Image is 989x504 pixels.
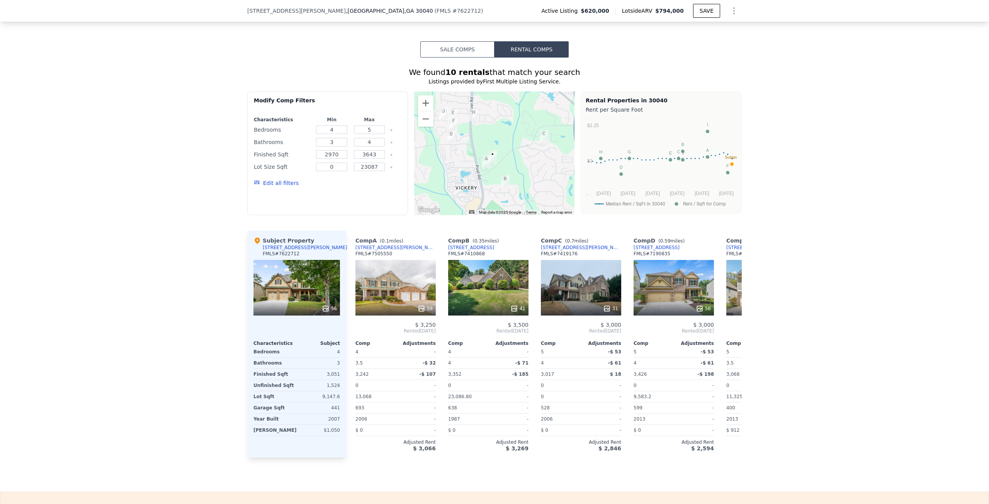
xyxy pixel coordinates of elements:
span: Active Listing [541,7,581,15]
span: # 7622712 [452,8,481,14]
div: 6045 Camden Ct [501,175,510,188]
div: Subject [297,340,340,346]
a: [STREET_ADDRESS] [726,244,772,251]
span: $794,000 [655,8,684,14]
div: - [397,402,436,413]
div: - [583,425,621,436]
span: $ 0 [541,428,548,433]
text: H [599,149,602,154]
div: - [583,402,621,413]
text: $1 [587,158,593,164]
span: 0 [541,383,544,388]
div: 4 [541,358,579,368]
div: FMLS # 7505550 [355,251,392,257]
text: I [707,122,708,127]
a: [STREET_ADDRESS] [634,244,680,251]
span: $ 0 [634,428,641,433]
div: - [490,391,528,402]
div: Bedrooms [254,124,311,135]
div: - [490,425,528,436]
span: Rented [DATE] [726,328,807,334]
div: 3,051 [298,369,340,380]
div: Min [314,117,349,123]
span: 3,017 [541,372,554,377]
div: Comp [541,340,581,346]
div: - [490,402,528,413]
button: Keyboard shortcuts [469,210,474,214]
text: [DATE] [719,191,734,196]
div: - [583,380,621,391]
div: Adjustments [581,340,621,346]
span: 400 [726,405,735,411]
div: 5760 Aspen Dr [449,117,458,130]
div: 9,147.6 [298,391,340,402]
span: $ 3,000 [601,322,621,328]
span: 5 [726,349,729,355]
span: $ 2,846 [598,445,621,451]
div: Rent per Square Foot [586,104,737,115]
div: [PERSON_NAME] [253,425,297,436]
div: 4 [448,358,487,368]
strong: 10 rentals [445,68,489,77]
div: FMLS # 7190835 [634,251,670,257]
a: [STREET_ADDRESS][PERSON_NAME] [541,244,621,251]
button: Zoom out [418,111,433,127]
div: 56 [696,305,711,312]
div: 59 [418,305,433,312]
div: 5780 Palmtree Pass [439,107,448,120]
button: SAVE [693,4,720,18]
span: Rented [DATE] [355,328,436,334]
span: 0 [634,383,637,388]
div: [STREET_ADDRESS][PERSON_NAME] [263,244,347,251]
button: Clear [390,166,393,169]
div: Comp E [726,237,780,244]
div: FMLS # 7622712 [263,251,299,257]
span: 0.1 [382,238,389,244]
a: [STREET_ADDRESS] [448,244,494,251]
a: Open this area in Google Maps (opens a new window) [416,205,442,215]
div: 3 [298,358,340,368]
div: We found that match your search [247,67,742,78]
text: B [681,142,684,147]
div: - [583,414,621,424]
div: 1987 [448,414,487,424]
text: G [628,149,631,154]
span: 693 [355,405,364,411]
div: 4 [298,346,340,357]
div: 441 [298,402,340,413]
div: 5020 Moss Creek Dr [540,130,548,143]
button: Show Options [726,3,742,19]
span: $ 0 [448,428,455,433]
div: Characteristics [254,117,311,123]
div: 3.5 [726,358,765,368]
div: Lot Size Sqft [254,161,311,172]
span: $ 3,269 [506,445,528,451]
div: [STREET_ADDRESS][PERSON_NAME] [355,244,436,251]
div: 5705 Aspen Dr [449,109,457,122]
div: Modify Comp Filters [254,97,401,110]
div: 2007 [298,414,340,424]
text: [DATE] [670,191,685,196]
a: Terms [526,210,537,214]
div: Subject Property [253,237,314,244]
span: $ 3,500 [508,322,528,328]
span: 5 [541,349,544,355]
button: Clear [390,153,393,156]
span: FMLS [437,8,451,14]
span: Rented [DATE] [634,328,714,334]
div: Garage Sqft [253,402,295,413]
text: Subject [725,155,739,160]
span: , [GEOGRAPHIC_DATA] [346,7,433,15]
div: Adjusted Rent [355,439,436,445]
span: $ 912 [726,428,739,433]
span: $ 3,250 [415,322,436,328]
text: [DATE] [695,191,709,196]
span: -$ 71 [515,360,528,366]
span: 5 [634,349,637,355]
div: Rental Properties in 30040 [586,97,737,104]
div: ( ) [435,7,483,15]
button: Sale Comps [420,41,494,58]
